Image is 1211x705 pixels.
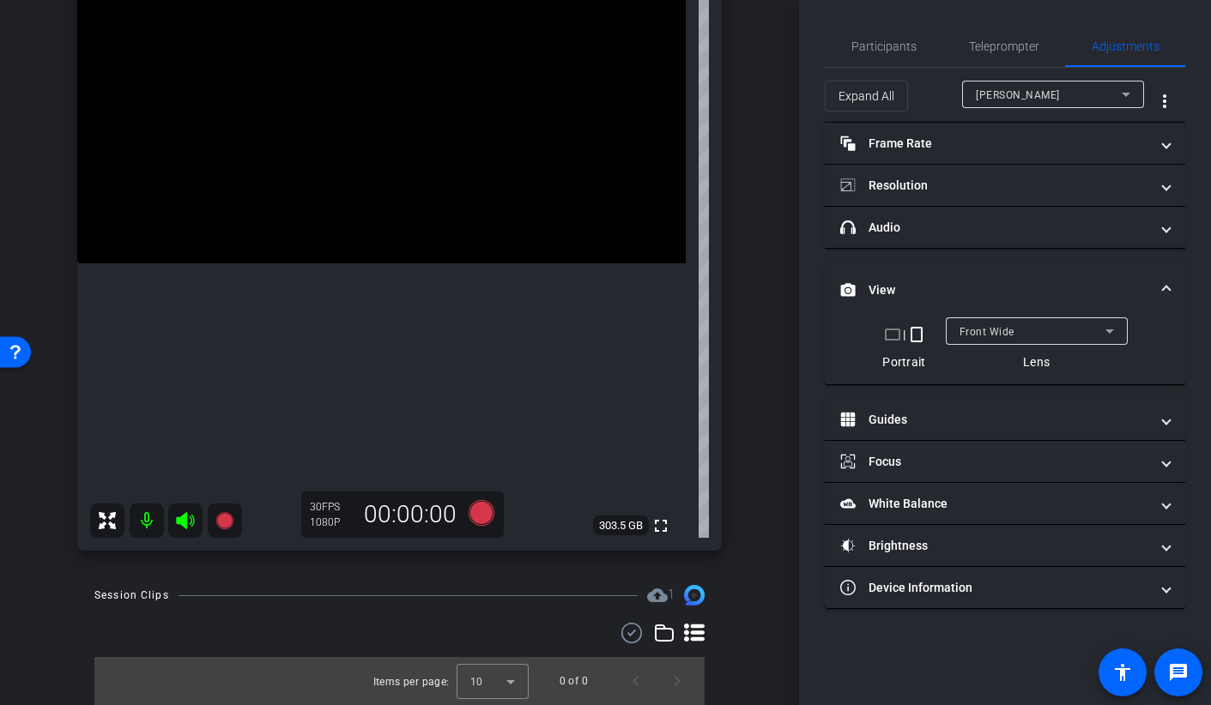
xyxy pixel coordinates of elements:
[840,411,1149,429] mat-panel-title: Guides
[825,81,908,111] button: Expand All
[593,515,649,536] span: 303.5 GB
[840,219,1149,237] mat-panel-title: Audio
[373,673,450,690] div: Items per page:
[647,585,668,606] mat-icon: cloud_upload
[851,40,917,52] span: Participants
[1154,91,1175,111] mat-icon: more_vert
[322,501,340,513] span: FPS
[825,525,1185,566] mat-expansion-panel-header: Brightness
[825,262,1185,317] mat-expansion-panel-header: View
[560,672,588,690] div: 0 of 0
[840,453,1149,471] mat-panel-title: Focus
[657,660,698,702] button: Next page
[825,123,1185,164] mat-expansion-panel-header: Frame Rate
[1112,662,1133,683] mat-icon: accessibility
[882,324,903,345] mat-icon: crop_landscape
[906,324,927,345] mat-icon: crop_portrait
[840,135,1149,153] mat-panel-title: Frame Rate
[825,207,1185,248] mat-expansion-panel-header: Audio
[825,317,1185,384] div: View
[825,165,1185,206] mat-expansion-panel-header: Resolution
[615,660,657,702] button: Previous page
[840,281,1149,299] mat-panel-title: View
[94,587,169,604] div: Session Clips
[1144,81,1185,122] button: More Options for Adjustments Panel
[960,326,1014,338] span: Front Wide
[969,40,1039,52] span: Teleprompter
[310,500,353,514] div: 30
[825,567,1185,608] mat-expansion-panel-header: Device Information
[825,399,1185,440] mat-expansion-panel-header: Guides
[882,324,926,345] div: |
[668,587,675,602] span: 1
[840,579,1149,597] mat-panel-title: Device Information
[1092,40,1160,52] span: Adjustments
[825,483,1185,524] mat-expansion-panel-header: White Balance
[840,537,1149,555] mat-panel-title: Brightness
[976,89,1060,101] span: [PERSON_NAME]
[651,515,671,536] mat-icon: fullscreen
[647,585,675,606] span: Destinations for your clips
[882,353,926,371] div: Portrait
[839,80,894,112] span: Expand All
[825,441,1185,482] mat-expansion-panel-header: Focus
[684,585,705,606] img: Session clips
[1168,662,1189,683] mat-icon: message
[353,500,468,529] div: 00:00:00
[840,177,1149,195] mat-panel-title: Resolution
[840,495,1149,513] mat-panel-title: White Balance
[310,515,353,529] div: 1080P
